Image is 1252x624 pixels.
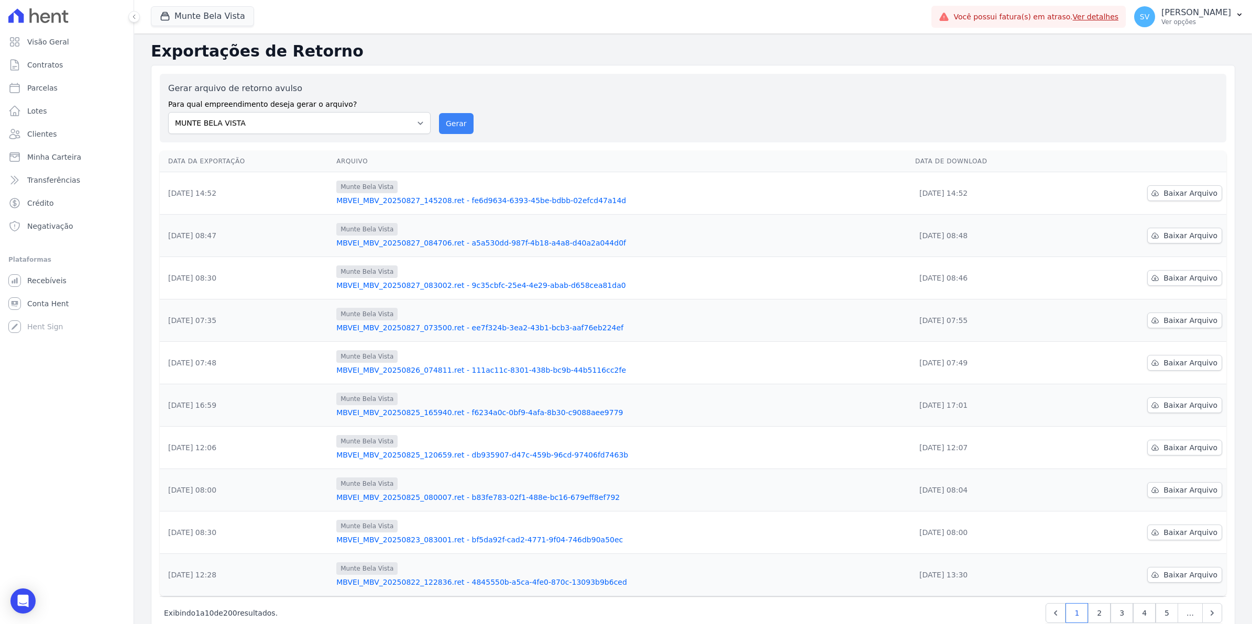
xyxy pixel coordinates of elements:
[1066,603,1088,623] a: 1
[1163,570,1217,580] span: Baixar Arquivo
[336,393,398,405] span: Munte Bela Vista
[8,253,125,266] div: Plataformas
[336,450,907,460] a: MBVEI_MBV_20250825_120659.ret - db935907-d47c-459b-96cd-97406fd7463b
[336,181,398,193] span: Munte Bela Vista
[1163,230,1217,241] span: Baixar Arquivo
[1163,400,1217,410] span: Baixar Arquivo
[195,609,200,617] span: 1
[160,299,332,342] td: [DATE] 07:35
[1073,13,1119,21] a: Ver detalhes
[27,129,57,139] span: Clientes
[160,342,332,384] td: [DATE] 07:48
[1161,18,1231,26] p: Ver opções
[911,151,1066,172] th: Data de Download
[336,280,907,291] a: MBVEI_MBV_20250827_083002.ret - 9c35cbfc-25e4-4e29-abab-d658cea81da0
[160,554,332,596] td: [DATE] 12:28
[27,83,58,93] span: Parcelas
[911,299,1066,342] td: [DATE] 07:55
[223,609,237,617] span: 200
[1046,603,1066,623] a: Previous
[336,265,398,278] span: Munte Bela Vista
[160,151,332,172] th: Data da Exportação
[27,37,69,47] span: Visão Geral
[336,435,398,448] span: Munte Bela Vista
[439,113,474,134] button: Gerar
[27,198,54,208] span: Crédito
[1147,185,1222,201] a: Baixar Arquivo
[911,427,1066,469] td: [DATE] 12:07
[911,215,1066,257] td: [DATE] 08:48
[1163,358,1217,368] span: Baixar Arquivo
[953,12,1118,23] span: Você possui fatura(s) em atraso.
[160,469,332,511] td: [DATE] 08:00
[27,60,63,70] span: Contratos
[1133,603,1156,623] a: 4
[332,151,911,172] th: Arquivo
[4,170,129,191] a: Transferências
[1147,482,1222,498] a: Baixar Arquivo
[4,101,129,121] a: Lotes
[160,172,332,215] td: [DATE] 14:52
[4,31,129,52] a: Visão Geral
[1147,440,1222,455] a: Baixar Arquivo
[1140,13,1149,20] span: SV
[1147,525,1222,540] a: Baixar Arquivo
[911,342,1066,384] td: [DATE] 07:49
[336,520,398,532] span: Munte Bela Vista
[336,562,398,575] span: Munte Bela Vista
[4,147,129,168] a: Minha Carteira
[168,82,431,95] label: Gerar arquivo de retorno avulso
[336,322,907,333] a: MBVEI_MBV_20250827_073500.ret - ee7f324b-3ea2-43b1-bcb3-aaf76eb224ef
[911,257,1066,299] td: [DATE] 08:46
[1156,603,1178,623] a: 5
[336,492,907,503] a: MBVEI_MBV_20250825_080007.ret - b83fe783-02f1-488e-bc16-679eff8ef792
[1202,603,1222,623] a: Next
[1163,188,1217,198] span: Baixar Arquivo
[4,77,129,98] a: Parcelas
[27,106,47,116] span: Lotes
[1111,603,1133,623] a: 3
[160,215,332,257] td: [DATE] 08:47
[160,511,332,554] td: [DATE] 08:30
[1126,2,1252,31] button: SV [PERSON_NAME] Ver opções
[1178,603,1203,623] span: …
[1161,7,1231,18] p: [PERSON_NAME]
[4,124,129,144] a: Clientes
[27,175,80,185] span: Transferências
[1163,527,1217,538] span: Baixar Arquivo
[205,609,214,617] span: 10
[336,477,398,490] span: Munte Bela Vista
[1163,485,1217,495] span: Baixar Arquivo
[1163,273,1217,283] span: Baixar Arquivo
[911,384,1066,427] td: [DATE] 17:01
[336,223,398,236] span: Munte Bela Vista
[4,293,129,314] a: Conta Hent
[168,95,431,110] label: Para qual empreendimento deseja gerar o arquivo?
[336,238,907,248] a: MBVEI_MBV_20250827_084706.ret - a5a530dd-987f-4b18-a4a8-d40a2a044d0f
[27,152,81,162] span: Minha Carteira
[1147,397,1222,413] a: Baixar Arquivo
[336,365,907,375] a: MBVEI_MBV_20250826_074811.ret - 111ac11c-8301-438b-bc9b-44b5116cc2fe
[336,407,907,418] a: MBVEI_MBV_20250825_165940.ret - f6234a0c-0bf9-4afa-8b30-c9088aee9779
[1147,567,1222,583] a: Baixar Arquivo
[1147,313,1222,328] a: Baixar Arquivo
[4,54,129,75] a: Contratos
[1088,603,1111,623] a: 2
[151,42,1235,61] h2: Exportações de Retorno
[4,270,129,291] a: Recebíveis
[160,384,332,427] td: [DATE] 16:59
[1163,315,1217,326] span: Baixar Arquivo
[4,216,129,237] a: Negativação
[160,257,332,299] td: [DATE] 08:30
[911,554,1066,596] td: [DATE] 13:30
[1147,228,1222,243] a: Baixar Arquivo
[336,534,907,545] a: MBVEI_MBV_20250823_083001.ret - bf5da92f-cad2-4771-9f04-746db90a50ec
[1147,355,1222,371] a: Baixar Arquivo
[4,193,129,214] a: Crédito
[164,608,278,618] p: Exibindo a de resultados.
[10,588,36,614] div: Open Intercom Messenger
[336,195,907,206] a: MBVEI_MBV_20250827_145208.ret - fe6d9634-6393-45be-bdbb-02efcd47a14d
[336,308,398,320] span: Munte Bela Vista
[911,469,1066,511] td: [DATE] 08:04
[27,221,73,231] span: Negativação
